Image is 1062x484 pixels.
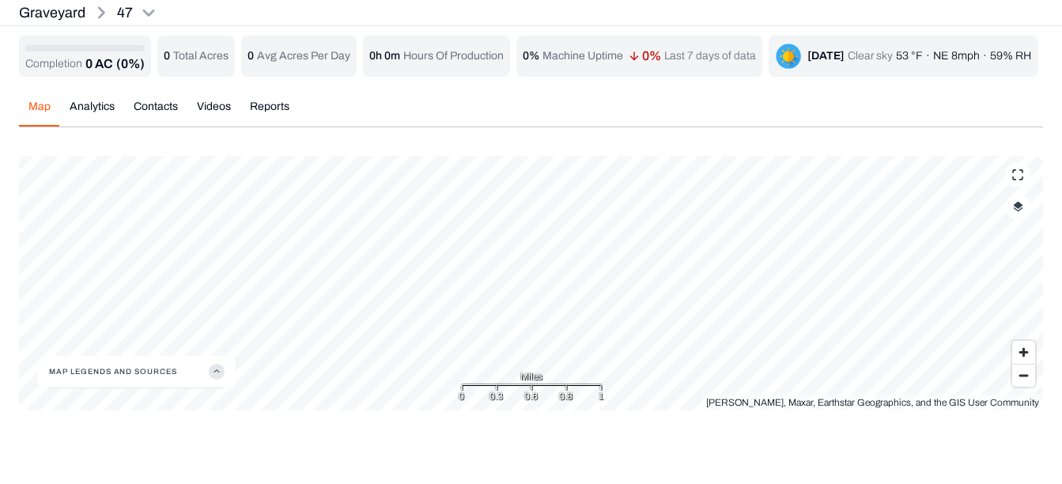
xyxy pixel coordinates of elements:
[599,388,603,404] div: 1
[983,48,987,64] p: ·
[117,2,133,24] p: 47
[896,48,923,64] p: 53 °F
[257,48,350,64] p: Avg Acres Per Day
[116,55,145,74] p: (0%)
[706,395,1039,410] div: [PERSON_NAME], Maxar, Earthstar Geographics, and the GIS User Community
[542,48,623,64] p: Machine Uptime
[19,2,85,24] p: Graveyard
[848,48,893,64] p: Clear sky
[19,99,60,127] button: Map
[629,51,661,61] p: 0 %
[933,48,980,64] p: NE 8mph
[1013,201,1023,212] img: layerIcon
[629,51,639,61] img: arrow
[248,48,254,64] p: 0
[1012,364,1035,387] button: Zoom out
[369,48,400,64] p: 0h 0m
[164,48,170,64] p: 0
[173,48,229,64] p: Total Acres
[85,55,145,74] button: 0 AC(0%)
[664,48,756,64] p: Last 7 days of data
[240,99,299,127] button: Reports
[25,56,82,72] p: Completion
[85,55,113,74] p: 0 AC
[524,388,538,404] div: 0.6
[60,99,124,127] button: Analytics
[520,369,542,384] span: Miles
[124,99,187,127] button: Contacts
[926,48,930,64] p: ·
[559,388,573,404] div: 0.8
[19,156,1043,410] canvas: Map
[990,48,1031,64] p: 59% RH
[1012,341,1035,364] button: Zoom in
[489,388,503,404] div: 0.3
[49,356,225,388] button: Map Legends And Sources
[523,48,539,64] p: 0 %
[459,388,464,404] div: 0
[187,99,240,127] button: Videos
[807,48,845,64] div: [DATE]
[776,43,801,69] img: clear-sky-DDUEQLQN.png
[403,48,504,64] p: Hours Of Production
